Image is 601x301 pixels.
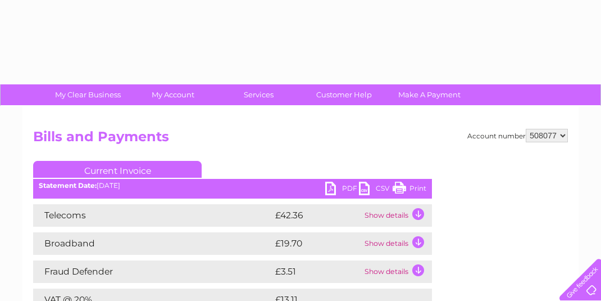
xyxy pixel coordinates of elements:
[33,182,432,190] div: [DATE]
[325,182,359,198] a: PDF
[33,204,272,227] td: Telecoms
[42,84,134,105] a: My Clear Business
[127,84,220,105] a: My Account
[272,232,362,255] td: £19.70
[383,84,476,105] a: Make A Payment
[362,260,432,283] td: Show details
[467,129,568,142] div: Account number
[272,204,362,227] td: £42.36
[272,260,362,283] td: £3.51
[33,232,272,255] td: Broadband
[362,204,432,227] td: Show details
[33,260,272,283] td: Fraud Defender
[393,182,426,198] a: Print
[39,181,97,190] b: Statement Date:
[33,129,568,150] h2: Bills and Payments
[362,232,432,255] td: Show details
[33,161,202,178] a: Current Invoice
[212,84,305,105] a: Services
[359,182,393,198] a: CSV
[298,84,390,105] a: Customer Help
